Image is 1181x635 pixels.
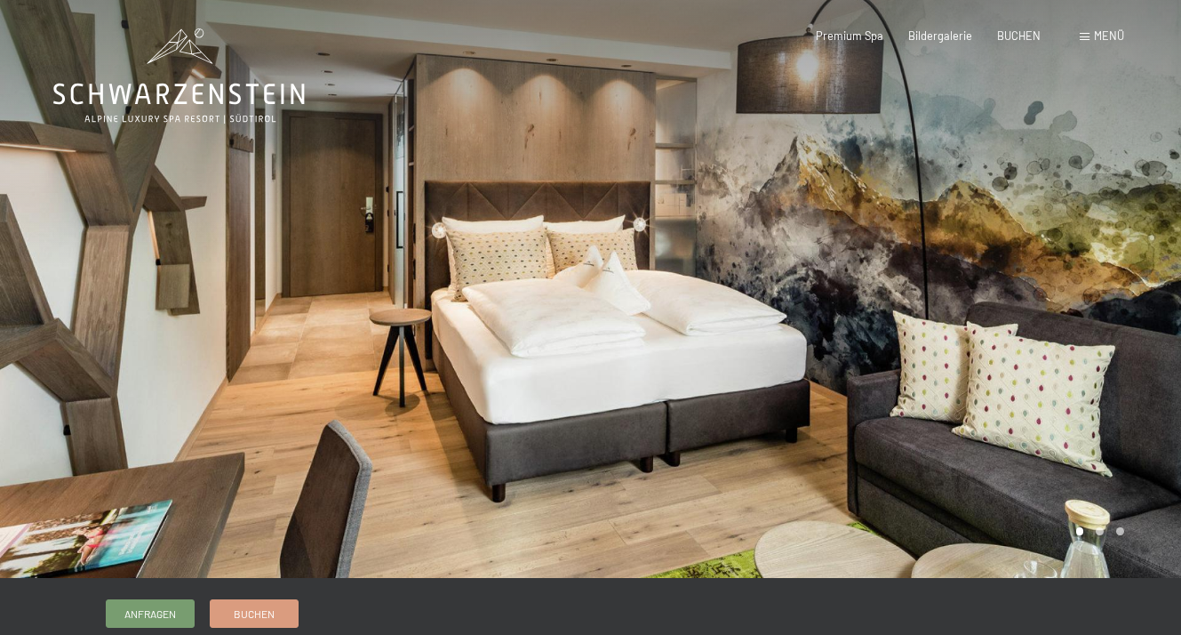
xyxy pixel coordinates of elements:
span: Anfragen [124,607,176,622]
span: Buchen [234,607,275,622]
a: Anfragen [107,600,194,627]
a: Bildergalerie [908,28,972,43]
a: Premium Spa [816,28,883,43]
span: Menü [1094,28,1124,43]
a: Buchen [211,600,298,627]
a: BUCHEN [997,28,1041,43]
